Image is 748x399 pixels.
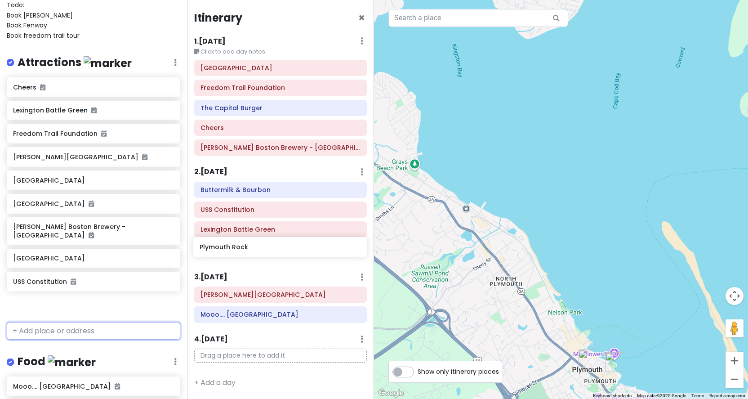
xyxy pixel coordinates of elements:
[18,354,96,369] h4: Food
[579,350,598,369] div: Plymouth
[376,387,406,399] img: Google
[691,393,704,398] a: Terms (opens in new tab)
[194,349,367,363] p: Drag a place here to add it
[606,352,625,372] div: Plymouth Rock
[726,287,744,305] button: Map camera controls
[194,335,228,344] h6: 4 . [DATE]
[7,322,180,340] input: + Add place or address
[194,11,242,25] h4: Itinerary
[726,352,744,370] button: Zoom in
[7,0,80,40] span: Todo: Book [PERSON_NAME] Book Fenway Book freedom trail tour
[726,319,744,337] button: Drag Pegman onto the map to open Street View
[18,55,132,70] h4: Attractions
[593,393,632,399] button: Keyboard shortcuts
[709,393,745,398] a: Report a map error
[194,377,236,388] a: + Add a day
[376,387,406,399] a: Open this area in Google Maps (opens a new window)
[194,47,367,56] small: Click to add day notes
[84,56,132,70] img: marker
[194,167,227,177] h6: 2 . [DATE]
[358,13,365,23] button: Close
[48,355,96,369] img: marker
[194,273,227,282] h6: 3 . [DATE]
[418,367,499,377] span: Show only itinerary places
[358,10,365,25] span: Close itinerary
[388,9,568,27] input: Search a place
[726,370,744,388] button: Zoom out
[637,393,686,398] span: Map data ©2025 Google
[194,37,226,46] h6: 1 . [DATE]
